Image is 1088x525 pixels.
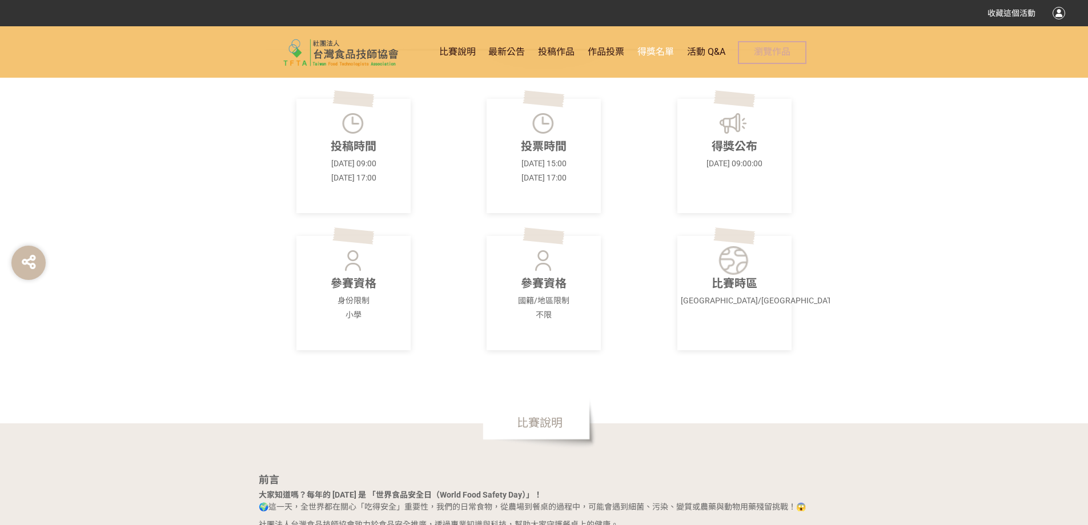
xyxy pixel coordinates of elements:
[483,397,597,448] span: 比賽說明
[538,26,575,78] a: 投稿作品
[528,109,560,138] img: Icon
[490,172,597,184] p: [DATE] 17:00
[300,158,407,170] p: [DATE] 09:00
[687,46,725,57] span: 活動 Q&A
[338,246,370,275] img: Icon
[259,474,279,486] strong: 前言
[300,295,407,307] p: 身份限制
[681,295,788,307] p: [GEOGRAPHIC_DATA]/[GEOGRAPHIC_DATA]
[538,46,575,57] span: 投稿作品
[718,109,750,138] img: Icon
[439,46,476,57] span: 比賽說明
[439,26,476,78] a: 比賽說明
[637,46,674,57] span: 得獎名單
[300,275,407,292] p: 參賽資格
[282,38,400,67] img: 第二屆食安(兒童)繪畫競賽
[687,26,725,78] a: 活動 Q&A
[588,26,624,78] a: 作品投票
[490,295,597,307] p: 國籍/地區限制
[259,490,542,499] strong: 大家知道嗎？每年的 [DATE] 是 「世界食品安全日（World Food Safety Day）」！
[300,172,407,184] p: [DATE] 17:00
[987,9,1035,18] span: 收藏這個活動
[738,41,806,64] a: 瀏覽作品
[490,275,597,292] p: 參賽資格
[488,46,525,57] span: 最新公告
[490,138,597,155] p: 投票時間
[300,138,407,155] p: 投稿時間
[681,158,788,170] p: [DATE] 09:00:00
[490,309,597,321] p: 不限
[681,275,788,292] p: 比賽時區
[718,246,750,275] img: Icon
[754,46,790,57] span: 瀏覽作品
[637,26,674,78] a: 得獎名單
[338,109,370,138] img: Icon
[490,158,597,170] p: [DATE] 15:00
[488,26,525,78] a: 最新公告
[300,309,407,321] p: 小學
[681,138,788,155] p: 得獎公布
[528,246,560,275] img: Icon
[588,46,624,57] span: 作品投票
[259,502,806,511] span: 🌍這一天，全世界都在關心「吃得安全」重要性，我們的日常食物，從農場到餐桌的過程中，可能會遇到細菌、污染、變質或農藥與動物用藥殘留挑戰！😱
